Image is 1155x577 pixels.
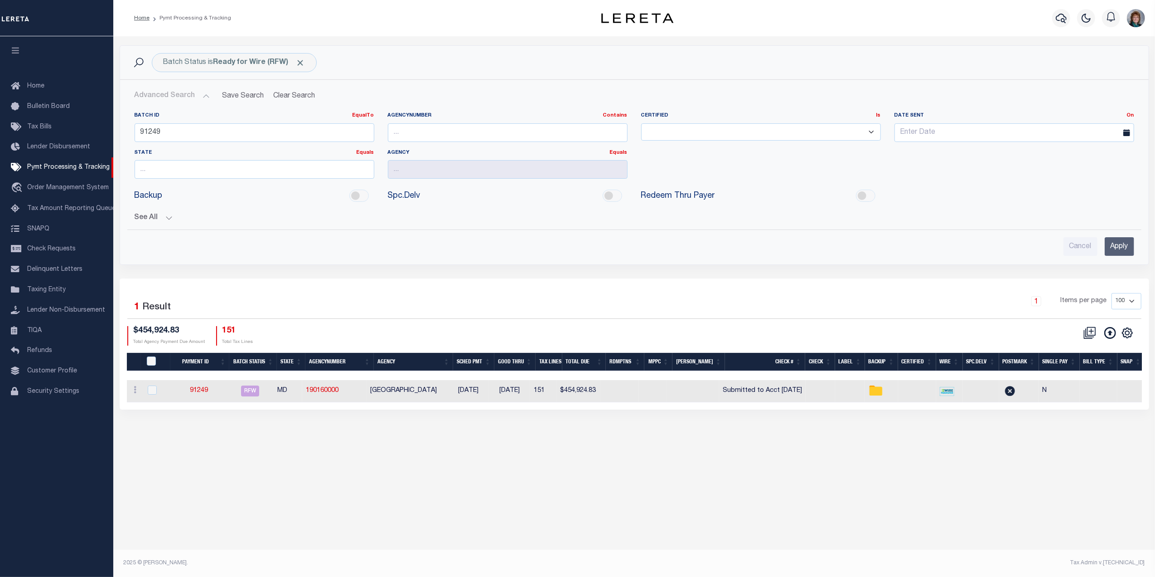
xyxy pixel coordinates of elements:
span: Check Requests [27,246,76,252]
a: 190160000 [306,387,338,394]
th: Tax Lines [536,353,562,372]
th: MPPC: activate to sort column ascending [644,353,672,372]
input: Apply [1105,237,1134,256]
label: Result [143,300,171,315]
p: Total Tax Lines [222,339,253,346]
span: Items per page [1061,296,1107,306]
th: SNAP: activate to sort column ascending [1117,353,1145,372]
th: Backup: activate to sort column ascending [865,353,898,372]
th: Postmark: activate to sort column ascending [999,353,1039,372]
a: 91249 [190,387,208,394]
th: Good Thru: activate to sort column ascending [494,353,536,372]
a: EqualTo [353,113,374,118]
label: Batch ID [135,112,374,120]
b: Ready for Wire (RFW) [213,59,305,66]
span: Delinquent Letters [27,266,82,273]
td: MD [274,380,302,402]
label: AgencyNumber [388,112,628,120]
img: open-file-folder.png [869,384,883,398]
span: Tax Amount Reporting Queue [27,205,116,212]
a: Equals [610,150,628,155]
th: Check #: activate to sort column ascending [725,353,805,372]
span: Lender Disbursement [27,144,90,150]
span: Refunds [27,347,52,354]
input: ... [135,160,374,179]
input: Cancel [1063,237,1097,256]
label: State [135,149,374,157]
td: [DATE] [448,380,489,402]
th: Agency: activate to sort column ascending [374,353,453,372]
input: Enter Date [894,123,1134,142]
td: [DATE] [489,380,530,402]
span: 1 [135,303,140,312]
span: Home [27,83,44,89]
td: 151 [530,380,556,402]
span: Security Settings [27,388,79,395]
img: wire-transfer-logo.png [940,387,954,396]
span: RFW [241,386,259,396]
span: Pymt Processing & Tracking [27,164,110,171]
td: $454,924.83 [556,380,600,402]
span: Tax Bills [27,124,52,130]
th: PayeePmtBatchStatus [141,353,170,372]
img: logo-dark.svg [601,13,674,23]
a: Is [876,113,881,118]
input: ... [135,123,374,142]
span: TIQA [27,327,42,333]
th: Wire: activate to sort column ascending [936,353,963,372]
a: Equals [357,150,374,155]
th: Check: activate to sort column ascending [805,353,835,372]
span: Lender Non-Disbursement [27,307,105,313]
h4: 151 [222,326,253,336]
th: SCHED PMT: activate to sort column ascending [453,353,494,372]
input: ... [388,123,628,142]
th: Single Pay: activate to sort column ascending [1039,353,1080,372]
th: Rdmptns: activate to sort column ascending [606,353,644,372]
th: Label: activate to sort column ascending [835,353,865,372]
td: Submitted to Acct [DATE] [719,380,806,402]
th: Certified: activate to sort column ascending [898,353,936,372]
span: Bulletin Board [27,103,70,110]
h4: $454,924.83 [134,326,205,336]
th: State: activate to sort column ascending [277,353,305,372]
a: 1 [1031,296,1041,306]
label: Date Sent [888,112,1141,120]
span: Redeem Thru Payer [641,190,715,202]
span: Customer Profile [27,368,77,374]
p: Total Agency Payment Due Amount [134,339,205,346]
i: travel_explore [11,182,25,194]
span: Backup [135,190,163,202]
div: Click to Edit [152,53,317,72]
span: Taxing Entity [27,287,66,293]
span: Order Management System [27,185,109,191]
th: Spc.Delv: activate to sort column ascending [963,353,999,372]
a: On [1127,113,1134,118]
a: Contains [603,113,628,118]
span: Click to Remove [296,58,305,68]
td: [GEOGRAPHIC_DATA] [367,380,448,402]
button: Save Search [217,87,270,105]
label: Certified [641,112,881,120]
td: N [1039,380,1080,402]
th: AgencyNumber: activate to sort column ascending [305,353,374,372]
th: Payment ID: activate to sort column ascending [170,353,230,372]
a: Home [134,15,150,21]
button: Clear Search [270,87,319,105]
span: SNAPQ [27,225,49,232]
label: Agency [388,149,628,157]
th: Bill Type: activate to sort column ascending [1080,353,1117,372]
th: Total Due: activate to sort column ascending [562,353,606,372]
th: Bill Fee: activate to sort column ascending [672,353,725,372]
th: Batch Status: activate to sort column ascending [229,353,277,372]
span: Spc.Delv [388,190,420,202]
button: Advanced Search [135,87,210,105]
input: ... [388,160,628,179]
li: Pymt Processing & Tracking [150,14,231,22]
button: See All [135,214,1134,222]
